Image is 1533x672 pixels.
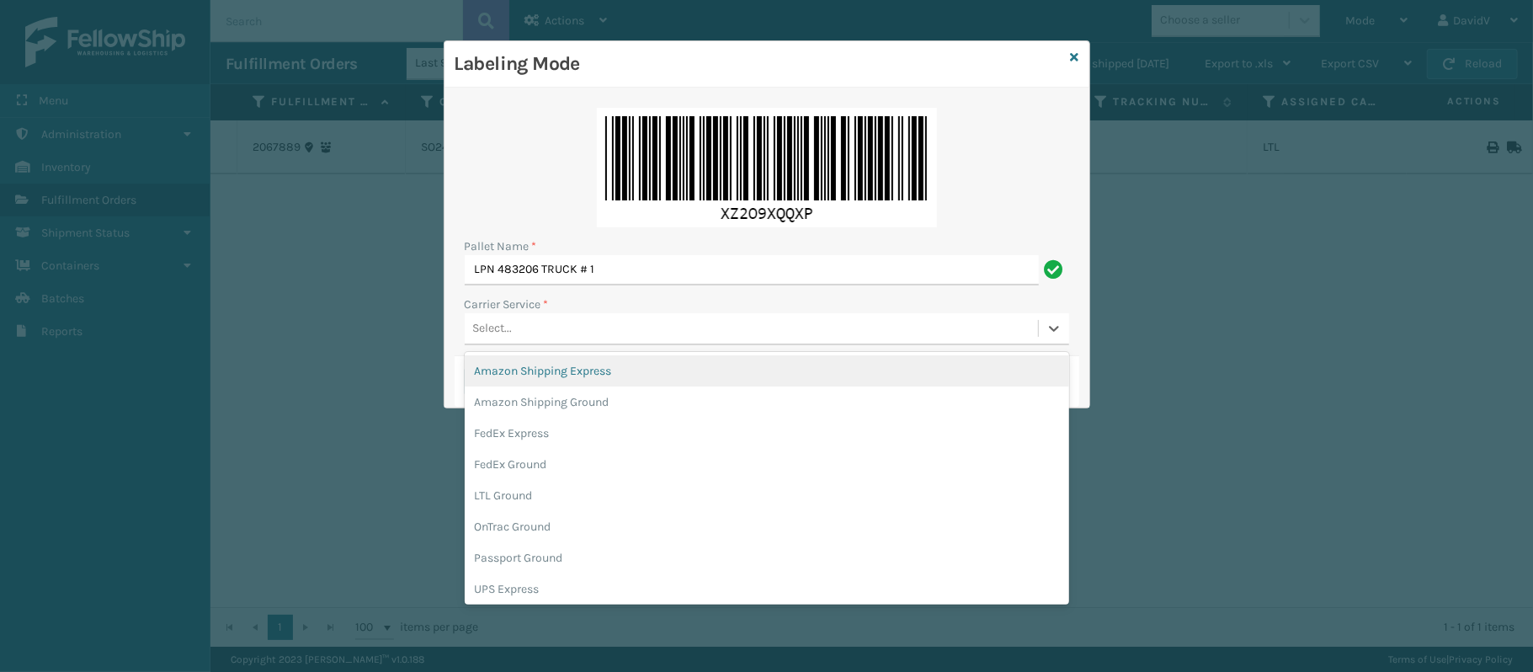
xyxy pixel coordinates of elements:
[473,320,513,338] div: Select...
[465,418,1069,449] div: FedEx Express
[465,387,1069,418] div: Amazon Shipping Ground
[465,511,1069,542] div: OnTrac Ground
[455,51,1064,77] h3: Labeling Mode
[465,542,1069,573] div: Passport Ground
[465,480,1069,511] div: LTL Ground
[597,108,937,227] img: UAAAAASUVORK5CYII=
[465,355,1069,387] div: Amazon Shipping Express
[465,296,549,313] label: Carrier Service
[465,237,537,255] label: Pallet Name
[465,449,1069,480] div: FedEx Ground
[465,573,1069,605] div: UPS Express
